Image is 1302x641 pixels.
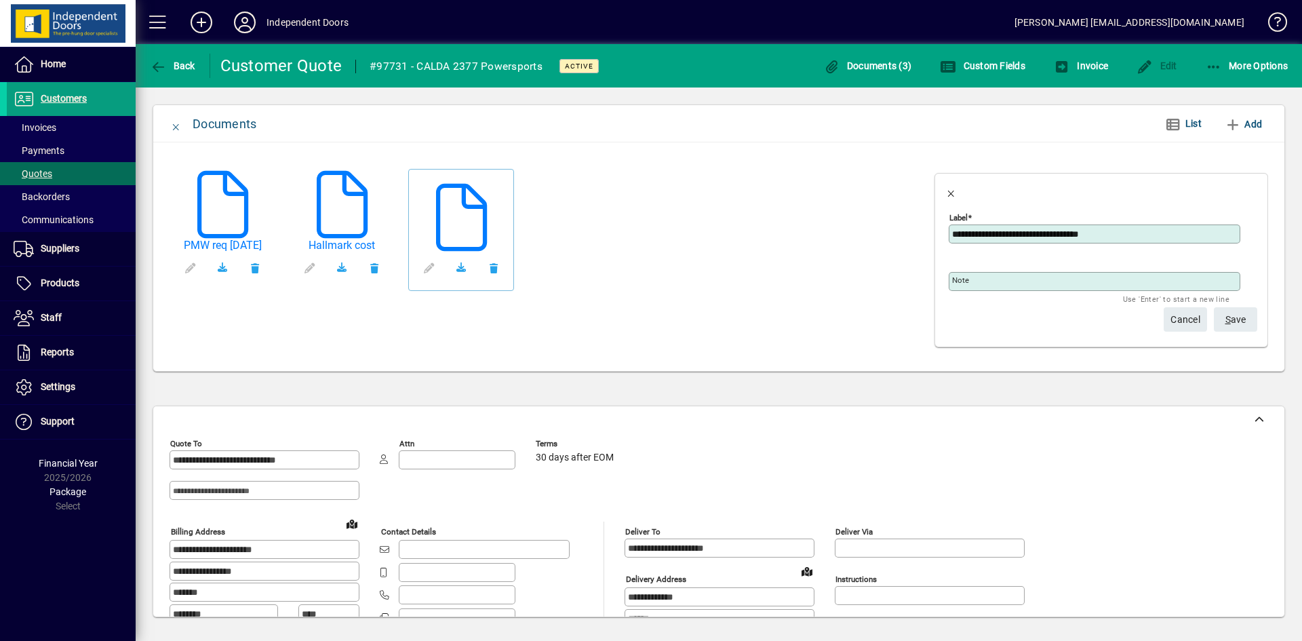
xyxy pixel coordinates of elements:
[267,12,349,33] div: Independent Doors
[193,113,256,135] div: Documents
[370,56,542,77] div: #97731 - CALDA 2377 Powersports
[7,267,136,300] a: Products
[936,54,1029,78] button: Custom Fields
[477,252,510,284] button: Remove
[445,252,477,284] a: Download
[341,513,363,535] a: View on map
[41,312,62,323] span: Staff
[146,54,199,78] button: Back
[1170,309,1200,331] span: Cancel
[536,440,617,448] span: Terms
[1219,112,1267,136] button: Add
[1123,291,1229,307] mat-hint: Use 'Enter' to start a new line
[220,55,342,77] div: Customer Quote
[325,252,358,284] a: Download
[41,58,66,69] span: Home
[160,108,193,140] button: Close
[180,10,223,35] button: Add
[1225,113,1262,135] span: Add
[7,162,136,185] a: Quotes
[796,560,818,582] a: View on map
[1202,54,1292,78] button: More Options
[1214,307,1257,332] button: Save
[1154,112,1212,136] button: List
[170,439,202,448] mat-label: Quote To
[7,301,136,335] a: Staff
[14,122,56,133] span: Invoices
[41,381,75,392] span: Settings
[7,232,136,266] a: Suppliers
[820,54,915,78] button: Documents (3)
[7,185,136,208] a: Backorders
[1258,3,1285,47] a: Knowledge Base
[358,252,391,284] button: Remove
[7,336,136,370] a: Reports
[7,405,136,439] a: Support
[1225,314,1231,325] span: S
[14,214,94,225] span: Communications
[1014,12,1244,33] div: [PERSON_NAME] [EMAIL_ADDRESS][DOMAIN_NAME]
[136,54,210,78] app-page-header-button: Back
[1137,60,1177,71] span: Edit
[7,116,136,139] a: Invoices
[41,243,79,254] span: Suppliers
[50,486,86,497] span: Package
[14,168,52,179] span: Quotes
[625,527,660,537] mat-label: Deliver To
[940,60,1025,71] span: Custom Fields
[949,213,968,222] mat-label: Label
[174,239,271,252] a: PMW req [DATE]
[7,370,136,404] a: Settings
[1206,60,1288,71] span: More Options
[536,452,614,463] span: 30 days after EOM
[565,62,593,71] span: Active
[935,174,968,207] button: Close
[823,60,911,71] span: Documents (3)
[1054,60,1108,71] span: Invoice
[150,60,195,71] span: Back
[399,439,414,448] mat-label: Attn
[41,277,79,288] span: Products
[41,416,75,427] span: Support
[239,252,271,284] button: Remove
[7,208,136,231] a: Communications
[206,252,239,284] a: Download
[14,191,70,202] span: Backorders
[1050,54,1111,78] button: Invoice
[39,458,98,469] span: Financial Year
[835,575,877,584] mat-label: Instructions
[835,527,873,537] mat-label: Deliver via
[14,145,64,156] span: Payments
[1133,54,1181,78] button: Edit
[952,275,969,285] mat-label: Note
[293,239,391,252] a: Hallmark cost
[1164,307,1207,332] button: Cancel
[7,47,136,81] a: Home
[41,347,74,357] span: Reports
[223,10,267,35] button: Profile
[41,93,87,104] span: Customers
[7,139,136,162] a: Payments
[1185,118,1202,129] span: List
[1225,309,1246,331] span: ave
